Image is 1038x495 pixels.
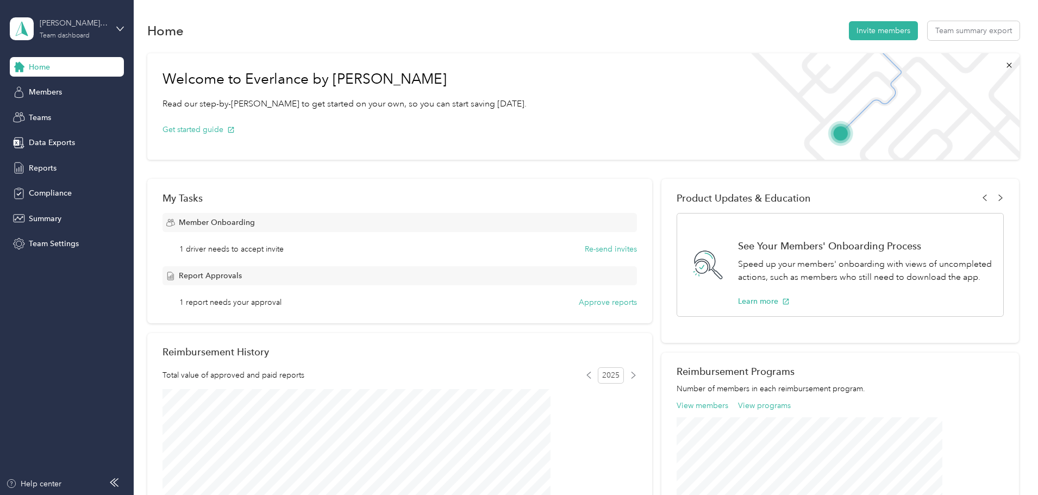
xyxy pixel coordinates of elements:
button: Approve reports [579,297,637,308]
span: Data Exports [29,137,75,148]
span: Total value of approved and paid reports [162,369,304,381]
h2: Reimbursement Programs [677,366,1004,377]
span: Product Updates & Education [677,192,811,204]
p: Speed up your members' onboarding with views of uncompleted actions, such as members who still ne... [738,258,992,284]
p: Number of members in each reimbursement program. [677,383,1004,394]
h1: Welcome to Everlance by [PERSON_NAME] [162,71,527,88]
button: View members [677,400,728,411]
span: Report Approvals [179,270,242,281]
div: [PERSON_NAME] Trail Redi Mix, LLC [40,17,108,29]
button: View programs [738,400,791,411]
span: Members [29,86,62,98]
span: Teams [29,112,51,123]
img: Welcome to everlance [740,53,1019,160]
span: Summary [29,213,61,224]
button: Learn more [738,296,790,307]
span: Home [29,61,50,73]
div: My Tasks [162,192,637,204]
button: Re-send invites [585,243,637,255]
h2: Reimbursement History [162,346,269,358]
h1: See Your Members' Onboarding Process [738,240,992,252]
span: Reports [29,162,57,174]
span: Team Settings [29,238,79,249]
div: Team dashboard [40,33,90,39]
span: 1 driver needs to accept invite [179,243,284,255]
button: Get started guide [162,124,235,135]
button: Invite members [849,21,918,40]
span: Compliance [29,187,72,199]
span: Member Onboarding [179,217,255,228]
h1: Home [147,25,184,36]
span: 2025 [598,367,624,384]
span: 1 report needs your approval [179,297,282,308]
button: Help center [6,478,61,490]
iframe: Everlance-gr Chat Button Frame [977,434,1038,495]
p: Read our step-by-[PERSON_NAME] to get started on your own, so you can start saving [DATE]. [162,97,527,111]
button: Team summary export [928,21,1020,40]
